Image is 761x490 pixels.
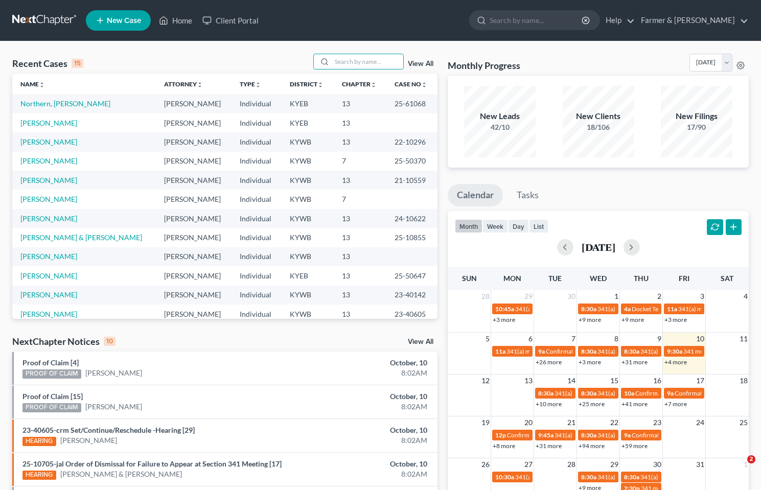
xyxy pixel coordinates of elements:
[495,473,514,481] span: 10:30a
[480,416,491,429] span: 19
[386,228,437,247] td: 25-10855
[20,156,77,165] a: [PERSON_NAME]
[656,333,662,345] span: 9
[282,286,334,305] td: KYWB
[282,228,334,247] td: KYWB
[743,290,749,302] span: 4
[20,214,77,223] a: [PERSON_NAME]
[667,347,682,355] span: 9:30a
[563,122,634,132] div: 18/106
[232,113,282,132] td: Individual
[232,247,282,266] td: Individual
[85,402,142,412] a: [PERSON_NAME]
[624,431,631,439] span: 9a
[386,152,437,171] td: 25-50370
[290,80,324,88] a: Districtunfold_more
[664,316,687,323] a: +3 more
[334,132,387,151] td: 13
[538,347,545,355] span: 9a
[156,305,232,323] td: [PERSON_NAME]
[546,347,716,355] span: Confirmation hearing for [PERSON_NAME] & [PERSON_NAME]
[20,252,77,261] a: [PERSON_NAME]
[20,176,77,184] a: [PERSON_NAME]
[529,219,548,233] button: list
[493,316,515,323] a: +3 more
[20,99,110,108] a: Northern, [PERSON_NAME]
[739,333,749,345] span: 11
[621,400,648,408] a: +41 more
[624,347,639,355] span: 8:30a
[613,333,619,345] span: 8
[156,171,232,190] td: [PERSON_NAME]
[334,113,387,132] td: 13
[197,11,264,30] a: Client Portal
[20,195,77,203] a: [PERSON_NAME]
[60,435,117,446] a: [PERSON_NAME]
[695,333,705,345] span: 10
[20,310,77,318] a: [PERSON_NAME]
[22,471,56,480] div: HEARING
[197,82,203,88] i: unfold_more
[334,171,387,190] td: 13
[299,435,427,446] div: 8:02AM
[739,416,749,429] span: 25
[609,458,619,471] span: 29
[156,266,232,285] td: [PERSON_NAME]
[240,80,261,88] a: Typeunfold_more
[601,11,635,30] a: Help
[597,389,696,397] span: 341(a) meeting for [PERSON_NAME]
[334,305,387,323] td: 13
[334,266,387,285] td: 13
[699,290,705,302] span: 3
[342,80,377,88] a: Chapterunfold_more
[656,290,662,302] span: 2
[232,171,282,190] td: Individual
[282,266,334,285] td: KYEB
[581,473,596,481] span: 8:30a
[232,209,282,228] td: Individual
[156,209,232,228] td: [PERSON_NAME]
[597,473,696,481] span: 341(a) meeting for [PERSON_NAME]
[652,458,662,471] span: 30
[334,247,387,266] td: 13
[386,171,437,190] td: 21-10559
[652,375,662,387] span: 16
[695,375,705,387] span: 17
[448,59,520,72] h3: Monthly Progress
[664,358,687,366] a: +4 more
[480,375,491,387] span: 12
[282,171,334,190] td: KYWB
[282,152,334,171] td: KYWB
[548,274,562,283] span: Tue
[20,290,77,299] a: [PERSON_NAME]
[85,368,142,378] a: [PERSON_NAME]
[12,57,83,69] div: Recent Cases
[334,190,387,208] td: 7
[503,274,521,283] span: Mon
[508,184,548,206] a: Tasks
[386,266,437,285] td: 25-50647
[462,274,477,283] span: Sun
[566,375,576,387] span: 14
[624,305,631,313] span: 4a
[20,80,45,88] a: Nameunfold_more
[667,305,677,313] span: 11a
[334,228,387,247] td: 13
[156,113,232,132] td: [PERSON_NAME]
[448,184,503,206] a: Calendar
[582,242,615,252] h2: [DATE]
[621,442,648,450] a: +59 more
[661,110,732,122] div: New Filings
[282,305,334,323] td: KYWB
[156,190,232,208] td: [PERSON_NAME]
[39,82,45,88] i: unfold_more
[570,333,576,345] span: 7
[408,60,433,67] a: View All
[164,80,203,88] a: Attorneyunfold_more
[282,209,334,228] td: KYWB
[107,17,141,25] span: New Case
[255,82,261,88] i: unfold_more
[371,82,377,88] i: unfold_more
[632,431,748,439] span: Confirmation hearing for [PERSON_NAME]
[480,290,491,302] span: 28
